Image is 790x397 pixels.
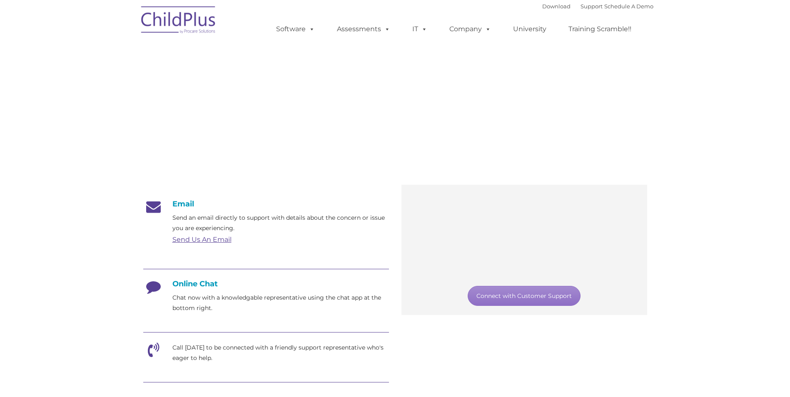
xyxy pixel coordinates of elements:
font: | [542,3,653,10]
a: Connect with Customer Support [468,286,581,306]
a: Company [441,21,499,37]
a: Schedule A Demo [604,3,653,10]
p: Send an email directly to support with details about the concern or issue you are experiencing. [172,213,389,233]
h4: Online Chat [143,279,389,288]
p: Chat now with a knowledgable representative using the chat app at the bottom right. [172,293,389,313]
a: Send Us An Email [172,236,232,243]
a: Software [268,21,323,37]
h4: Email [143,199,389,208]
img: ChildPlus by Procare Solutions [137,0,220,42]
a: Assessments [329,21,399,37]
a: Download [542,3,571,10]
p: Call [DATE] to be connected with a friendly support representative who's eager to help. [172,342,389,363]
a: Support [581,3,603,10]
a: University [505,21,555,37]
a: IT [404,21,436,37]
a: Training Scramble!! [560,21,640,37]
